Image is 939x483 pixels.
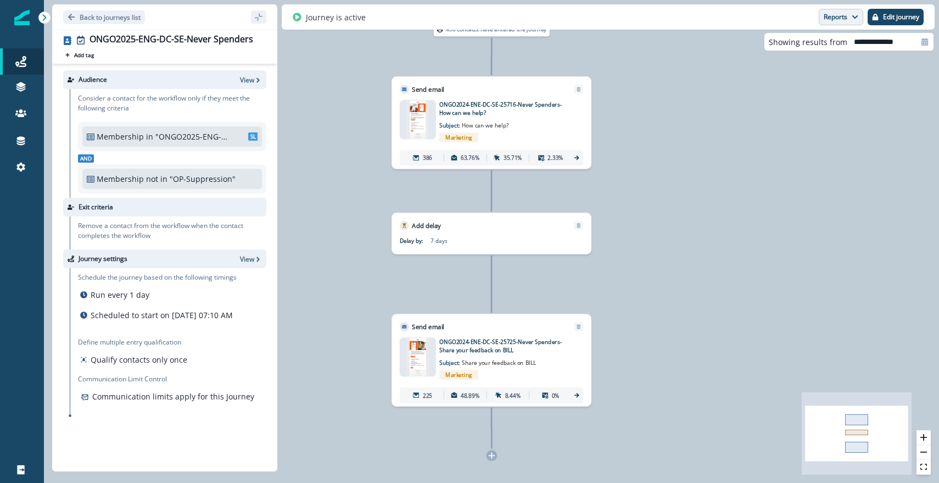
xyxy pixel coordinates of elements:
[78,374,266,384] p: Communication Limit Control
[769,36,847,48] p: Showing results from
[306,12,366,23] p: Journey is active
[412,85,444,94] p: Send email
[505,391,521,399] p: 8.44%
[412,221,440,230] p: Add delay
[78,221,266,241] p: Remove a contact from the workflow when the contact completes the workflow
[431,236,528,245] p: 7 days
[547,154,563,162] p: 2.33%
[392,314,591,407] div: Send emailRemoveemail asset unavailableONGO2024-ENE-DC-SE-25725-Never Spenders-Share your feedbac...
[461,391,479,399] p: 48.89%
[916,460,931,475] button: fit view
[423,391,432,399] p: 225
[868,9,924,25] button: Edit journey
[90,34,253,46] div: ONGO2025-ENG-DC-SE-Never Spenders
[80,13,141,22] p: Back to journeys list
[439,370,478,380] span: Marketing
[439,116,536,129] p: Subject:
[439,132,478,142] span: Marketing
[146,131,153,142] p: in
[240,254,262,264] button: View
[63,10,145,24] button: Go back
[91,289,149,301] p: Run every 1 day
[916,445,931,460] button: zoom out
[78,154,94,163] span: And
[251,10,266,24] button: sidebar collapse toggle
[417,22,566,36] div: 456 contacts have entered the journey
[14,10,30,25] img: Inflection
[240,75,262,85] button: View
[462,121,508,129] span: How can we help?
[240,254,254,264] p: View
[412,322,444,331] p: Send email
[146,173,167,185] p: not in
[552,391,560,399] p: 0%
[155,131,229,142] p: "ONGO2025-ENG-DC-SE-Never Spenders"
[91,354,187,365] p: Qualify contacts only once
[79,75,107,85] p: Audience
[439,354,536,367] p: Subject:
[461,154,479,162] p: 63.76%
[423,154,432,162] p: 386
[240,75,254,85] p: View
[92,391,254,402] p: Communication limits apply for this Journey
[883,13,919,21] p: Edit journey
[74,52,94,58] p: Add tag
[79,254,127,264] p: Journey settings
[78,337,189,347] p: Define multiple entry qualification
[407,100,429,139] img: email asset unavailable
[392,213,591,254] div: Add delayRemoveDelay by:7 days
[248,132,258,141] span: SL
[63,51,96,59] button: Add tag
[400,236,431,245] p: Delay by:
[79,202,113,212] p: Exit criteria
[392,76,591,169] div: Send emailRemoveemail asset unavailableONGO2024-ENE-DC-SE-25716-Never Spenders-How can we help?Su...
[439,337,564,354] p: ONGO2024-ENE-DC-SE-25725-Never Spenders-Share your feedback on BILL
[819,9,863,25] button: Reports
[439,100,564,116] p: ONGO2024-ENE-DC-SE-25716-Never Spenders-How can we help?
[97,131,144,142] p: Membership
[916,430,931,445] button: zoom in
[91,309,233,321] p: Scheduled to start on [DATE] 07:10 AM
[78,273,237,282] p: Schedule the journey based on the following timings
[97,173,144,185] p: Membership
[406,337,429,376] img: email asset unavailable
[78,93,266,113] p: Consider a contact for the workflow only if they meet the following criteria
[170,173,243,185] p: "OP-Suppression"
[504,154,522,162] p: 35.71%
[462,359,536,366] span: Share your feedback on BILL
